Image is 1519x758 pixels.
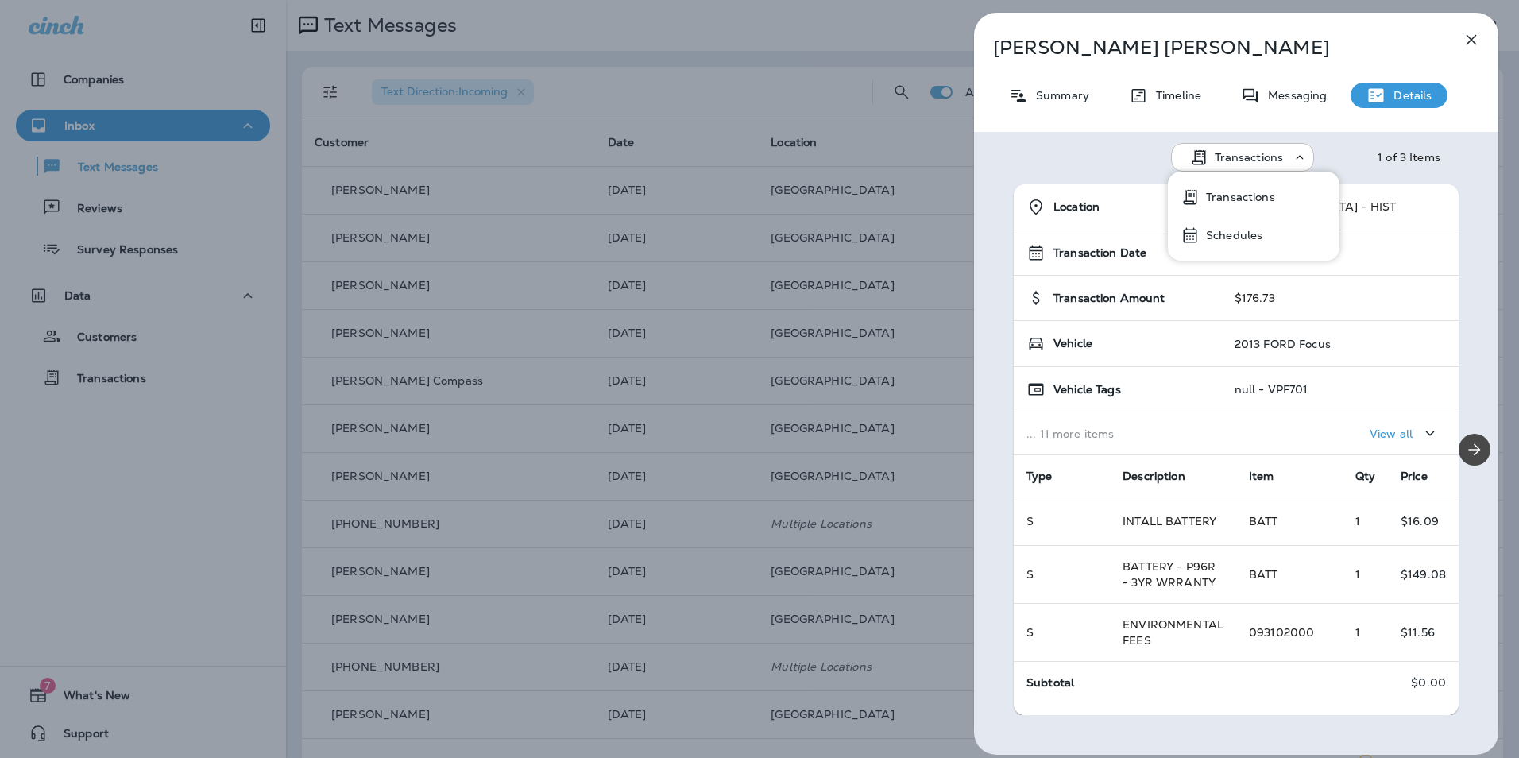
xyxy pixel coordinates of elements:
[1123,514,1216,528] span: INTALL BATTERY
[1370,427,1413,440] p: View all
[1355,567,1360,582] span: 1
[1026,675,1074,690] span: Subtotal
[1215,151,1284,164] p: Transactions
[1222,184,1459,230] td: [GEOGRAPHIC_DATA] - HIST
[1222,230,1459,276] td: [DATE] 1:31 PM
[1168,216,1339,254] button: Schedules
[1355,469,1375,483] span: Qty
[993,37,1427,59] p: [PERSON_NAME] [PERSON_NAME]
[1378,151,1440,164] div: 1 of 3 Items
[1249,625,1314,640] span: 093102000
[1053,383,1121,396] span: Vehicle Tags
[1200,191,1275,203] p: Transactions
[1200,229,1262,242] p: Schedules
[1249,514,1278,528] span: BATT
[1123,469,1185,483] span: Description
[1401,568,1446,581] p: $149.08
[1053,292,1165,305] span: Transaction Amount
[1249,469,1274,483] span: Item
[1222,276,1459,321] td: $176.73
[1026,469,1053,483] span: Type
[1235,383,1308,396] p: null - VPF701
[1053,337,1092,350] span: Vehicle
[1168,178,1339,216] button: Transactions
[1355,625,1360,640] span: 1
[1401,626,1446,639] p: $11.56
[1123,559,1216,590] span: BATTERY - P96R - 3YR WRRANTY
[1053,200,1100,214] span: Location
[1411,676,1446,689] p: $0.00
[1386,89,1432,102] p: Details
[1026,625,1034,640] span: S
[1148,89,1201,102] p: Timeline
[1235,338,1331,350] p: 2013 FORD Focus
[1363,419,1446,448] button: View all
[1401,469,1428,483] span: Price
[1026,427,1209,440] p: ... 11 more items
[1260,89,1327,102] p: Messaging
[1026,567,1034,582] span: S
[1053,246,1146,260] span: Transaction Date
[1355,514,1360,528] span: 1
[1028,89,1089,102] p: Summary
[1249,567,1278,582] span: BATT
[1459,434,1490,466] button: Next
[1123,617,1223,648] span: ENVIRONMENTAL FEES
[1026,514,1034,528] span: S
[1401,515,1446,528] p: $16.09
